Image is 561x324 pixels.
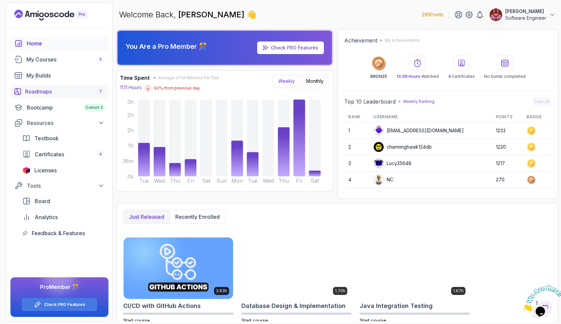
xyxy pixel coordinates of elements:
span: Start course [241,318,268,323]
a: analytics [18,210,109,224]
tspan: Mon [231,177,243,184]
th: Rank [344,112,369,123]
img: Chat attention grabber [3,3,44,29]
h2: Java Integration Testing [360,301,433,311]
a: Check PRO Features [271,45,318,50]
p: My Achievements [385,38,420,43]
span: 5 [99,57,102,62]
a: Database Design & Implementation card1.70hDatabase Design & ImplementationStart course [241,237,352,324]
span: Certificates [35,150,64,158]
tspan: Thu [278,177,289,184]
a: courses [10,53,109,66]
tspan: Wed [263,177,274,184]
img: user profile image [374,191,384,201]
div: NC [373,174,393,185]
div: [EMAIL_ADDRESS][DOMAIN_NAME] [373,125,464,136]
tspan: 1h [128,142,134,149]
td: 5 [344,188,369,204]
tspan: Sat [311,177,319,184]
div: asifahmedjesi [373,191,417,201]
tspan: Fri [296,177,303,184]
p: Just released [129,213,164,221]
h2: Top 10 Leaderboard [344,98,396,106]
td: 266 [492,188,523,204]
p: You Are a Pro Member 🎊 [126,42,207,51]
img: default monster avatar [374,158,384,168]
span: Start course [360,318,386,323]
a: home [10,37,109,50]
tspan: 2h [127,112,134,118]
span: 7 [99,89,102,94]
button: Check PRO Features [21,298,98,311]
p: 1.67h [453,288,463,294]
p: Recently enrolled [175,213,220,221]
td: 1217 [492,155,523,172]
button: Recently enrolled [170,210,225,223]
p: Software Engineer [505,15,546,21]
button: Resources [10,117,109,129]
td: 1233 [492,123,523,139]
img: user profile image [374,142,384,152]
button: Just released [124,210,170,223]
tspan: Tue [139,177,149,184]
span: Cohort 3 [85,105,103,110]
p: No builds completed [484,74,526,79]
iframe: chat widget [520,282,561,314]
a: licenses [18,164,109,177]
tspan: Sat [202,177,211,184]
a: roadmaps [10,85,109,98]
tspan: 0s [128,173,134,180]
img: CI/CD with GitHub Actions card [124,237,233,299]
span: Feedback & Features [32,229,85,237]
div: Home [27,39,105,47]
img: default monster avatar [374,126,384,136]
p: 1.70h [335,288,345,294]
tspan: Wed [154,177,165,184]
th: Points [492,112,523,123]
h2: CI/CD with GitHub Actions [123,301,201,311]
tspan: Fri [187,177,194,184]
td: 2 [344,139,369,155]
div: My Builds [26,71,105,79]
span: 1 [3,3,5,8]
div: Lucy25648 [373,158,411,169]
img: user profile image [374,175,384,185]
td: 4 [344,172,369,188]
span: 👋 [246,9,257,20]
button: user profile image[PERSON_NAME]Software Engineer [489,8,556,21]
a: Check PRO Features [44,302,85,307]
span: Analytics [35,213,58,221]
p: 11.11 Hours [120,84,142,91]
img: Java Integration Testing card [360,237,470,299]
td: 3 [344,155,369,172]
span: Average of 56 Minutes Per Day [158,75,219,80]
div: Tools [27,182,105,190]
span: Licenses [34,166,57,174]
a: Java Integration Testing card1.67hJava Integration TestingStart course [360,237,470,324]
h2: Achievement [344,36,377,44]
p: Weekly Ranking [403,99,434,104]
img: jetbrains icon [22,167,30,174]
span: Textbook [34,134,59,142]
span: 13.09 Hours [396,74,420,79]
a: Landing page [14,10,103,20]
h2: Database Design & Implementation [241,301,346,311]
th: Badge [523,112,551,123]
td: 1 [344,123,369,139]
span: [PERSON_NAME] [178,10,246,19]
div: My Courses [26,55,105,63]
img: user profile image [490,8,502,21]
tspan: Tue [248,177,257,184]
th: Username [369,112,492,123]
button: See all [532,97,551,106]
tspan: 2h [127,127,134,134]
a: board [18,194,109,208]
tspan: 36m [123,158,134,164]
img: Database Design & Implementation card [242,237,351,299]
p: Watched [396,74,439,79]
p: [PERSON_NAME] [505,8,546,15]
a: bootcamp [10,101,109,114]
p: 295 Points [422,11,443,18]
a: CI/CD with GitHub Actions card2.63hCI/CD with GitHub ActionsStart course [123,237,233,324]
